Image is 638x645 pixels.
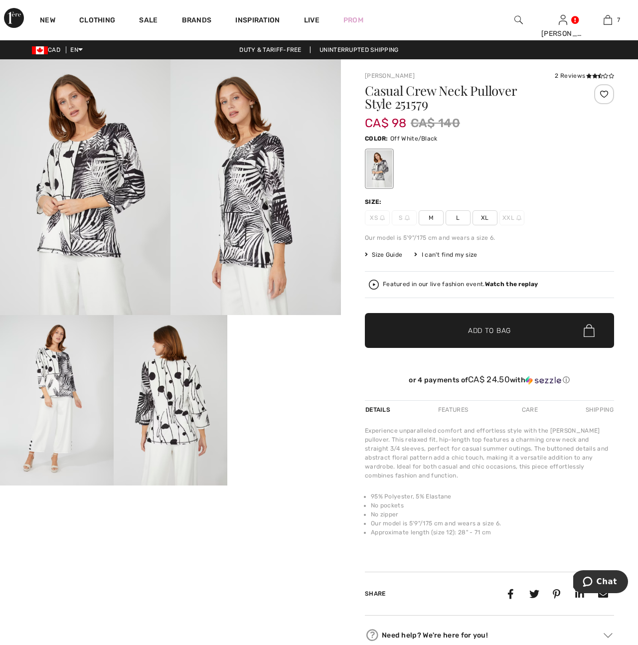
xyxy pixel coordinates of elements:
div: Features [430,401,477,419]
div: or 4 payments ofCA$ 24.50withSezzle Click to learn more about Sezzle [365,375,614,388]
img: Arrow2.svg [604,633,613,638]
img: ring-m.svg [380,215,385,220]
div: Our model is 5'9"/175 cm and wears a size 6. [365,233,614,242]
div: Shipping [583,401,614,419]
video: Your browser does not support the video tag. [227,315,341,372]
img: ring-m.svg [405,215,410,220]
span: 7 [617,15,620,24]
span: Size Guide [365,250,402,259]
div: Details [365,401,393,419]
a: Sign In [559,15,567,24]
div: [PERSON_NAME] [541,28,585,39]
span: S [392,210,417,225]
div: or 4 payments of with [365,375,614,385]
span: EN [70,46,83,53]
div: Need help? We're here for you! [365,628,614,643]
button: Add to Bag [365,313,614,348]
img: Casual Crew Neck Pullover Style 251579. 4 [114,315,227,485]
iframe: Opens a widget where you can chat to one of our agents [573,570,628,595]
li: Our model is 5'9"/175 cm and wears a size 6. [371,519,614,528]
img: Sezzle [525,376,561,385]
img: ring-m.svg [516,215,521,220]
img: search the website [514,14,523,26]
div: Off White/Black [366,150,392,187]
span: XS [365,210,390,225]
h1: Casual Crew Neck Pullover Style 251579 [365,84,573,110]
span: XXL [499,210,524,225]
span: M [419,210,444,225]
span: CA$ 98 [365,106,407,130]
span: Color: [365,135,388,142]
a: Clothing [79,16,115,26]
a: 7 [586,14,630,26]
a: Live [304,15,319,25]
div: I can't find my size [414,250,477,259]
div: Experience unparalleled comfort and effortless style with the [PERSON_NAME] pullover. This relaxe... [365,426,614,480]
a: Brands [182,16,212,26]
img: Bag.svg [584,324,595,337]
div: 2 Reviews [555,71,614,80]
span: Off White/Black [390,135,438,142]
li: No pockets [371,501,614,510]
img: Casual Crew Neck Pullover Style 251579. 2 [170,59,341,315]
li: No zipper [371,510,614,519]
div: Care [513,401,546,419]
img: Watch the replay [369,280,379,290]
div: Size: [365,197,384,206]
span: CA$ 24.50 [468,374,510,384]
li: 95% Polyester, 5% Elastane [371,492,614,501]
a: Sale [139,16,158,26]
img: My Bag [604,14,612,26]
span: Inspiration [235,16,280,26]
span: Add to Bag [468,325,511,336]
div: Featured in our live fashion event. [383,281,538,288]
span: Share [365,590,386,597]
span: CAD [32,46,64,53]
span: L [446,210,471,225]
img: Canadian Dollar [32,46,48,54]
strong: Watch the replay [485,281,538,288]
span: CA$ 140 [411,114,460,132]
a: New [40,16,55,26]
img: My Info [559,14,567,26]
span: XL [473,210,497,225]
a: Prom [343,15,363,25]
li: Approximate length (size 12): 28" - 71 cm [371,528,614,537]
img: 1ère Avenue [4,8,24,28]
a: [PERSON_NAME] [365,72,415,79]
